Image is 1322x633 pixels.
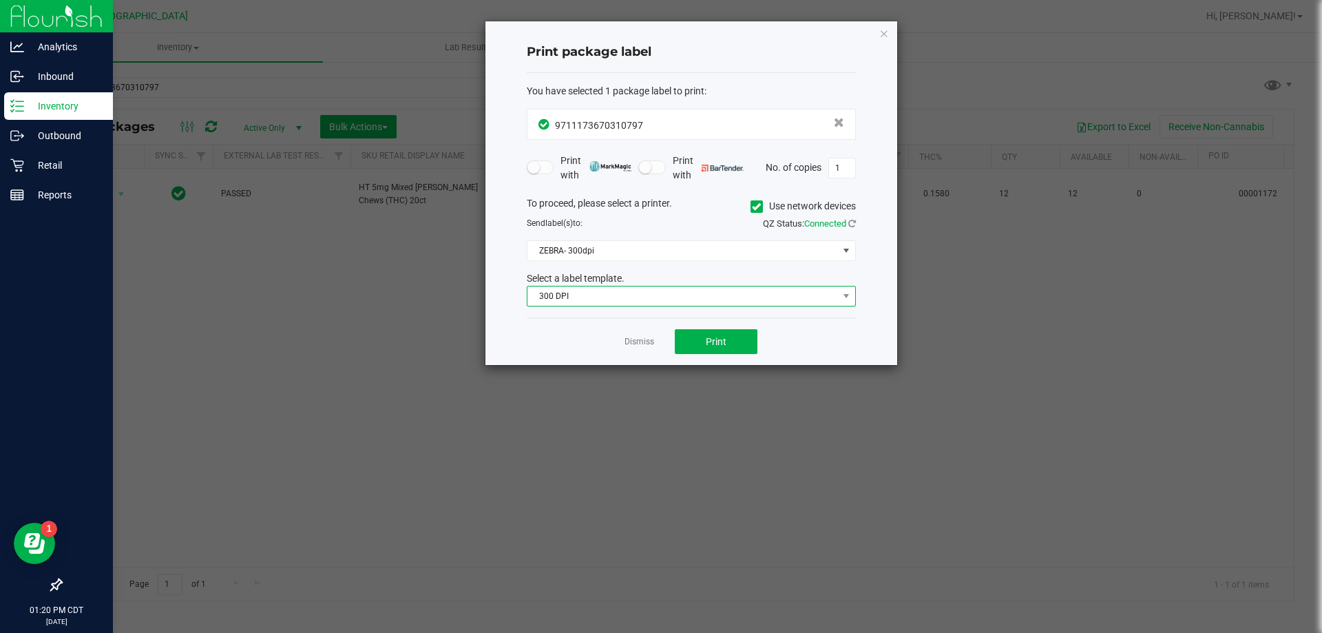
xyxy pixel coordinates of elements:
span: No. of copies [766,161,821,172]
p: 01:20 PM CDT [6,604,107,616]
p: Analytics [24,39,107,55]
p: Inbound [24,68,107,85]
inline-svg: Analytics [10,40,24,54]
span: You have selected 1 package label to print [527,85,704,96]
button: Print [675,329,757,354]
p: [DATE] [6,616,107,627]
p: Retail [24,157,107,174]
span: Print with [673,154,744,183]
div: Select a label template. [516,271,866,286]
p: Inventory [24,98,107,114]
p: Outbound [24,127,107,144]
inline-svg: Inbound [10,70,24,83]
a: Dismiss [625,336,654,348]
div: To proceed, please select a printer. [516,196,866,217]
span: Send to: [527,218,583,228]
inline-svg: Reports [10,188,24,202]
img: bartender.png [702,165,744,172]
div: : [527,84,856,98]
iframe: Resource center unread badge [41,521,57,537]
label: Use network devices [751,199,856,214]
img: mark_magic_cybra.png [589,161,631,172]
inline-svg: Retail [10,158,24,172]
span: ZEBRA- 300dpi [527,241,838,260]
inline-svg: Inventory [10,99,24,113]
iframe: Resource center [14,523,55,564]
span: 300 DPI [527,287,838,306]
span: In Sync [538,117,552,132]
span: Print with [560,154,631,183]
span: Print [706,336,726,347]
span: label(s) [545,218,573,228]
span: QZ Status: [763,218,856,229]
span: 9711173670310797 [555,120,643,131]
span: Connected [804,218,846,229]
p: Reports [24,187,107,203]
h4: Print package label [527,43,856,61]
inline-svg: Outbound [10,129,24,143]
